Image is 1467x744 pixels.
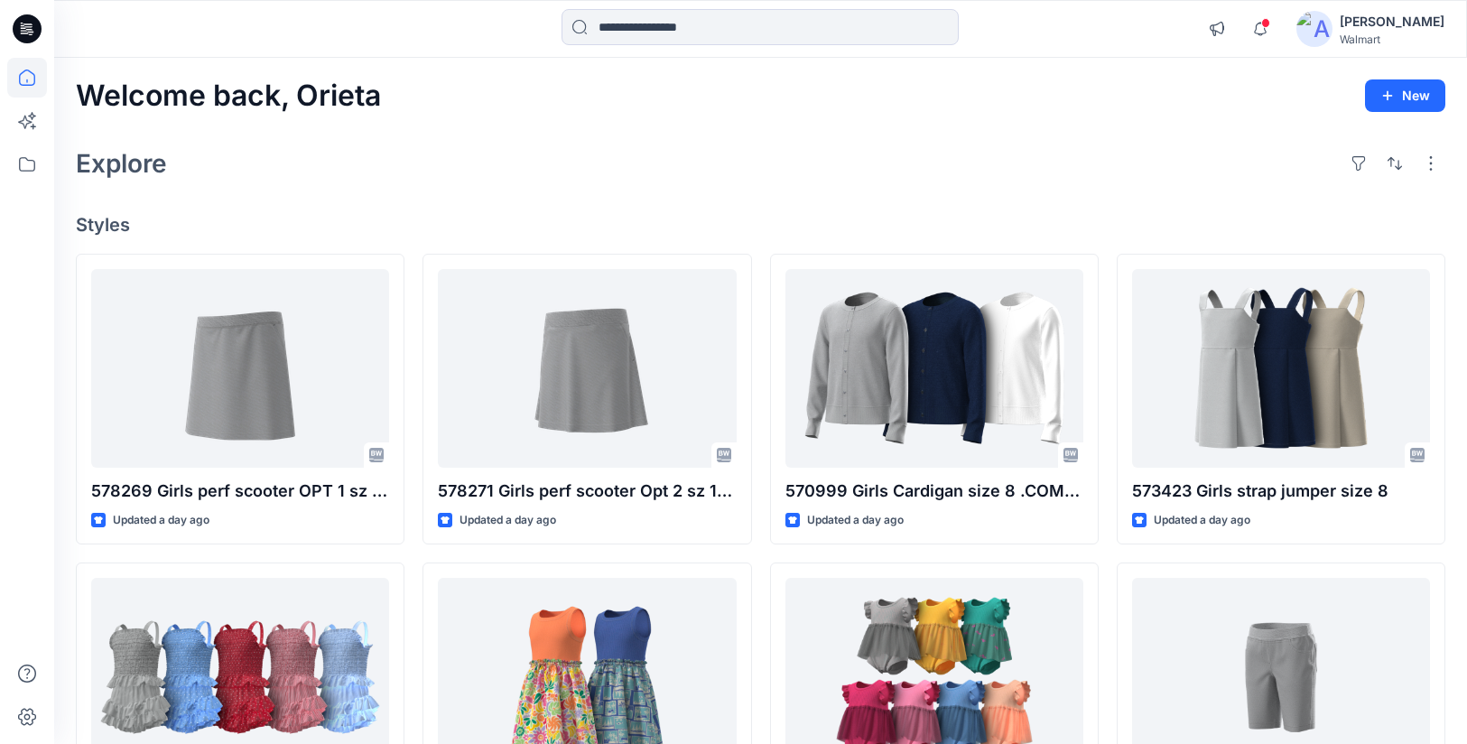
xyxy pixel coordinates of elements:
p: 578269 Girls perf scooter OPT 1 sz 12P [91,479,389,504]
p: Updated a day ago [1154,511,1250,530]
h2: Explore [76,149,167,178]
a: 573423 Girls strap jumper size 8 [1132,269,1430,468]
p: Updated a day ago [807,511,904,530]
p: 578271 Girls perf scooter Opt 2 sz 12P [438,479,736,504]
p: Updated a day ago [113,511,209,530]
div: [PERSON_NAME] [1340,11,1444,33]
a: 570999 Girls Cardigan size 8 .COM ONLY [785,269,1083,468]
p: Updated a day ago [460,511,556,530]
p: 570999 Girls Cardigan size 8 .COM ONLY [785,479,1083,504]
img: avatar [1296,11,1332,47]
a: 578269 Girls perf scooter OPT 1 sz 12P [91,269,389,468]
a: 578271 Girls perf scooter Opt 2 sz 12P [438,269,736,468]
h2: Welcome back, Orieta [76,79,381,113]
p: 573423 Girls strap jumper size 8 [1132,479,1430,504]
div: Walmart [1340,33,1444,46]
button: New [1365,79,1445,112]
h4: Styles [76,214,1445,236]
